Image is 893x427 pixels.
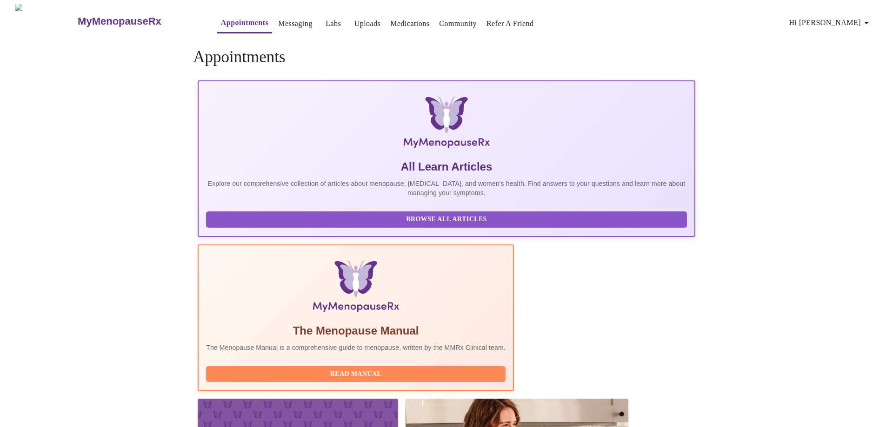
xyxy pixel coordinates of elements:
[206,323,506,338] h5: The Menopause Manual
[215,214,678,225] span: Browse All Articles
[326,17,341,30] a: Labs
[483,14,538,33] button: Refer a Friend
[786,13,876,32] button: Hi [PERSON_NAME]
[387,14,433,33] button: Medications
[253,260,458,316] img: Menopause Manual
[206,343,506,352] p: The Menopause Manual is a comprehensive guide to menopause, written by the MMRx Clinical team.
[77,5,199,38] a: MyMenopauseRx
[281,96,612,152] img: MyMenopauseRx Logo
[439,17,477,30] a: Community
[351,14,385,33] button: Uploads
[206,366,506,382] button: Read Manual
[206,159,687,174] h5: All Learn Articles
[193,48,700,66] h4: Appointments
[206,211,687,228] button: Browse All Articles
[206,215,689,223] a: Browse All Articles
[390,17,429,30] a: Medications
[221,16,268,29] a: Appointments
[354,17,381,30] a: Uploads
[435,14,480,33] button: Community
[278,17,312,30] a: Messaging
[319,14,348,33] button: Labs
[274,14,316,33] button: Messaging
[215,368,496,380] span: Read Manual
[206,179,687,197] p: Explore our comprehensive collection of articles about menopause, [MEDICAL_DATA], and women's hea...
[206,369,508,377] a: Read Manual
[217,13,272,33] button: Appointments
[78,15,161,27] h3: MyMenopauseRx
[15,4,77,39] img: MyMenopauseRx Logo
[486,17,534,30] a: Refer a Friend
[789,16,872,29] span: Hi [PERSON_NAME]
